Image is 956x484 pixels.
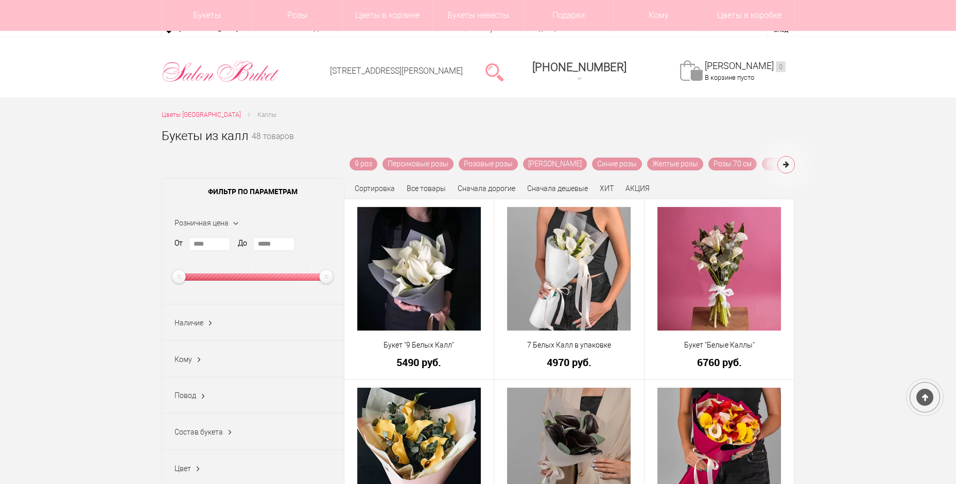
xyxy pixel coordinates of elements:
span: Цвет [175,464,191,473]
span: Сортировка [355,184,395,193]
a: [STREET_ADDRESS][PERSON_NAME] [330,66,463,76]
a: Розовые розы [459,158,518,170]
a: Букет "9 Белых Калл" [351,340,488,351]
a: Розы 70 см [708,158,757,170]
span: Наличие [175,319,203,327]
a: Розы 30 см [762,158,810,170]
a: Букет "Белые Каллы" [651,340,788,351]
label: От [175,238,183,249]
a: 4970 руб. [501,357,637,368]
a: АКЦИЯ [625,184,650,193]
img: Цветы Нижний Новгород [162,58,280,85]
span: Каллы [257,111,276,118]
span: Повод [175,391,196,400]
a: 9 роз [350,158,377,170]
a: [PHONE_NUMBER] [526,57,633,87]
ins: 0 [776,61,786,72]
a: Все товары [407,184,446,193]
a: [PERSON_NAME] [523,158,587,170]
span: [PHONE_NUMBER] [532,61,627,74]
a: ХИТ [600,184,614,193]
span: Цветы [GEOGRAPHIC_DATA] [162,111,241,118]
a: 6760 руб. [651,357,788,368]
a: Сначала дорогие [458,184,515,193]
span: Розничная цена [175,219,229,227]
h1: Букеты из калл [162,127,249,145]
img: Букет "9 Белых Калл" [357,207,481,331]
span: Состав букета [175,428,223,436]
span: Фильтр по параметрам [162,179,344,204]
a: 5490 руб. [351,357,488,368]
a: Желтые розы [647,158,703,170]
a: Синие розы [592,158,642,170]
img: 7 Белых Калл в упаковке [507,207,631,331]
span: Кому [175,355,192,364]
a: Сначала дешевые [527,184,588,193]
small: 48 товаров [252,133,294,158]
a: Цветы [GEOGRAPHIC_DATA] [162,110,241,120]
span: В корзине пусто [705,74,754,81]
label: До [238,238,247,249]
a: 7 Белых Калл в упаковке [501,340,637,351]
a: [PERSON_NAME] [705,60,786,72]
a: Персиковые розы [383,158,454,170]
img: Букет "Белые Каллы" [657,207,781,331]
